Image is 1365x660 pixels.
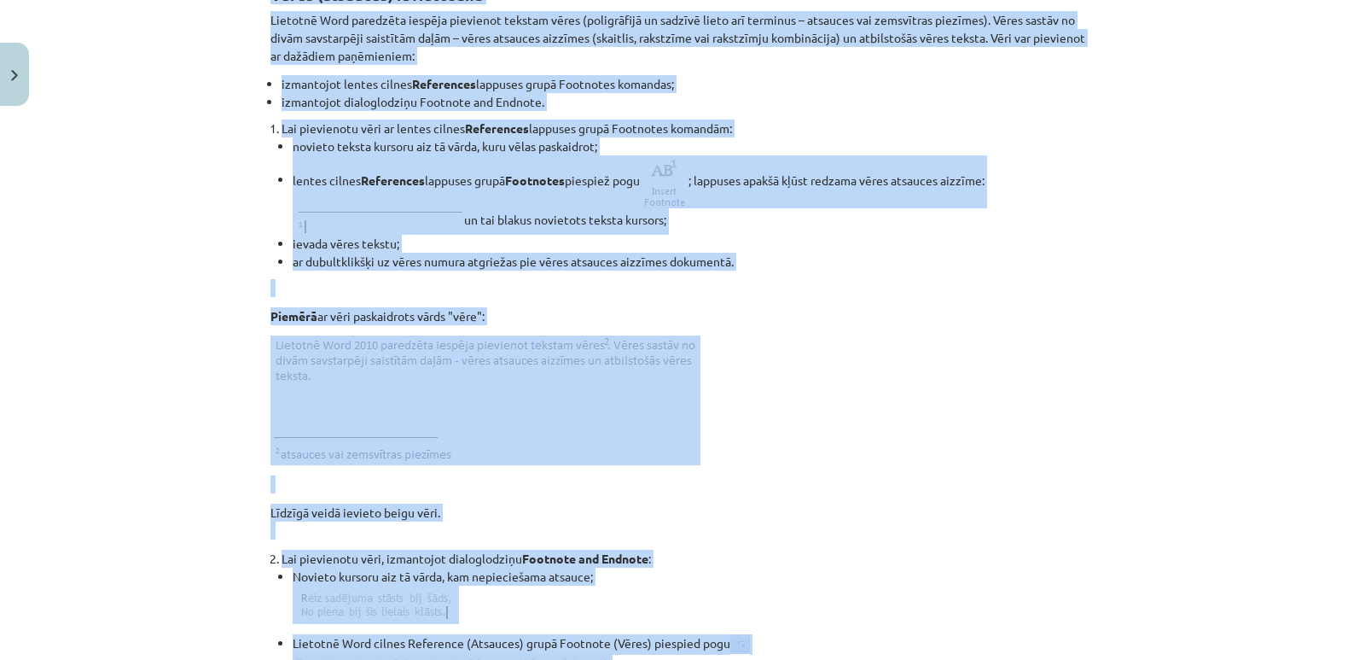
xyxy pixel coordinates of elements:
li: ievada vēres tekstu; [293,235,1095,253]
p: Līdzīgā veidā ievieto beigu vēri. [270,504,1095,540]
strong: Piemērā [270,308,317,324]
li: izmantojot dialoglodziņu Footnote and Endnote. [282,93,1095,111]
strong: References [412,76,476,91]
strong: References [361,172,425,187]
li: ar dubultklikšķi uz vēres numura atgriežas pie vēres atsauces aizzīmes dokumentā. [293,253,1095,271]
p: Lietotnē Word paredzēta iespēja pievienot tekstam vēres (poligrāfijā un sadzīvē lieto arī terminu... [270,11,1095,65]
li: novieto teksta kursoru aiz tā vārda, kuru vēlas paskaidrot; [293,137,1095,155]
strong: Footnotes [505,172,565,187]
li: izmantojot lentes cilnes lappuses grupā Footnotes komandas; [282,75,1095,93]
strong: References [465,120,529,136]
p: ar vēri paskaidrots vārds "vēre": [270,307,1095,325]
p: Novieto kursoru aiz tā vārda, kam nepieciešama atsauce; [293,568,1095,624]
strong: Footnote and Endnote [522,551,648,566]
li: lentes cilnes lappuses grupā piespiež pogu ; lappuses apakšā kļūst redzama vēres atsauces aizzīme... [293,155,1095,235]
li: Lai pievienotu vēri ar lentes cilnes lappuses grupā Footnotes komandām: [282,120,1095,271]
img: icon-close-lesson-0947bae3869378f0d4975bcd49f059093ad1ed9edebbc8119c70593378902aed.svg [11,70,18,81]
